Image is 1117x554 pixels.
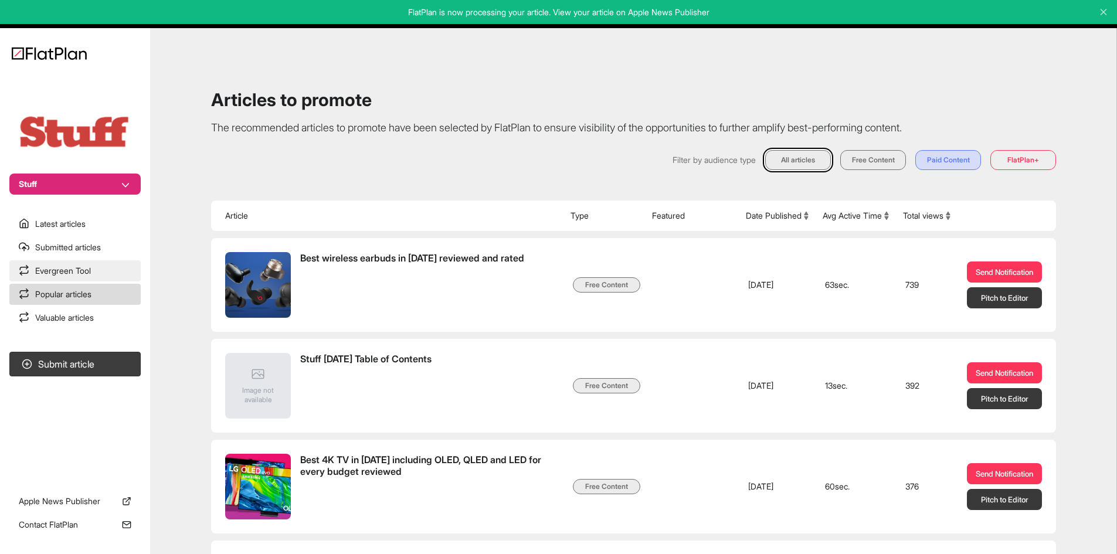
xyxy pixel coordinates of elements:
[967,463,1042,484] a: Send Notification
[225,454,291,519] img: Best 4K TV in 2025 including OLED, QLED and LED for every budget reviewed
[840,150,906,170] button: Free Content
[8,6,1109,18] p: FlatPlan is now processing your article. View your article on Apple News Publisher
[823,210,889,222] button: Avg Active Time
[16,114,134,150] img: Publication Logo
[232,386,284,405] span: Image not available
[9,237,141,258] a: Submitted articles
[990,150,1056,170] button: FlatPlan+
[9,352,141,376] button: Submit article
[573,378,640,393] span: Free Content
[563,200,645,231] th: Type
[9,284,141,305] a: Popular articles
[673,154,756,166] span: Filter by audience type
[739,440,816,533] td: [DATE]
[225,252,291,318] img: Best wireless earbuds in 2025 reviewed and rated
[9,491,141,512] a: Apple News Publisher
[967,362,1042,383] a: Send Notification
[967,287,1042,308] button: Pitch to Editor
[211,200,563,231] th: Article
[12,47,87,60] img: Logo
[896,238,958,332] td: 739
[573,277,640,293] span: Free Content
[739,339,816,433] td: [DATE]
[739,238,816,332] td: [DATE]
[300,252,524,318] span: Best wireless earbuds in 2025 reviewed and rated
[9,260,141,281] a: Evergreen Tool
[211,120,1056,136] p: The recommended articles to promote have been selected by FlatPlan to ensure visibility of the op...
[225,252,554,318] a: Best wireless earbuds in [DATE] reviewed and rated
[816,339,896,433] td: 13 sec.
[300,252,524,264] span: Best wireless earbuds in [DATE] reviewed and rated
[967,388,1042,409] button: Pitch to Editor
[896,440,958,533] td: 376
[746,210,809,222] button: Date Published
[765,150,831,170] button: All articles
[300,454,554,519] span: Best 4K TV in 2025 including OLED, QLED and LED for every budget reviewed
[9,307,141,328] a: Valuable articles
[816,440,896,533] td: 60 sec.
[967,489,1042,510] button: Pitch to Editor
[300,353,432,419] span: Stuff September 2025 Table of Contents
[211,89,1056,110] h1: Articles to promote
[896,339,958,433] td: 392
[903,210,950,222] button: Total views
[645,200,739,231] th: Featured
[573,479,640,494] span: Free Content
[300,454,541,477] span: Best 4K TV in [DATE] including OLED, QLED and LED for every budget reviewed
[9,514,141,535] a: Contact FlatPlan
[967,261,1042,283] a: Send Notification
[915,150,981,170] button: Paid Content
[816,238,896,332] td: 63 sec.
[225,454,554,519] a: Best 4K TV in [DATE] including OLED, QLED and LED for every budget reviewed
[9,174,141,195] button: Stuff
[300,353,432,365] span: Stuff [DATE] Table of Contents
[9,213,141,234] a: Latest articles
